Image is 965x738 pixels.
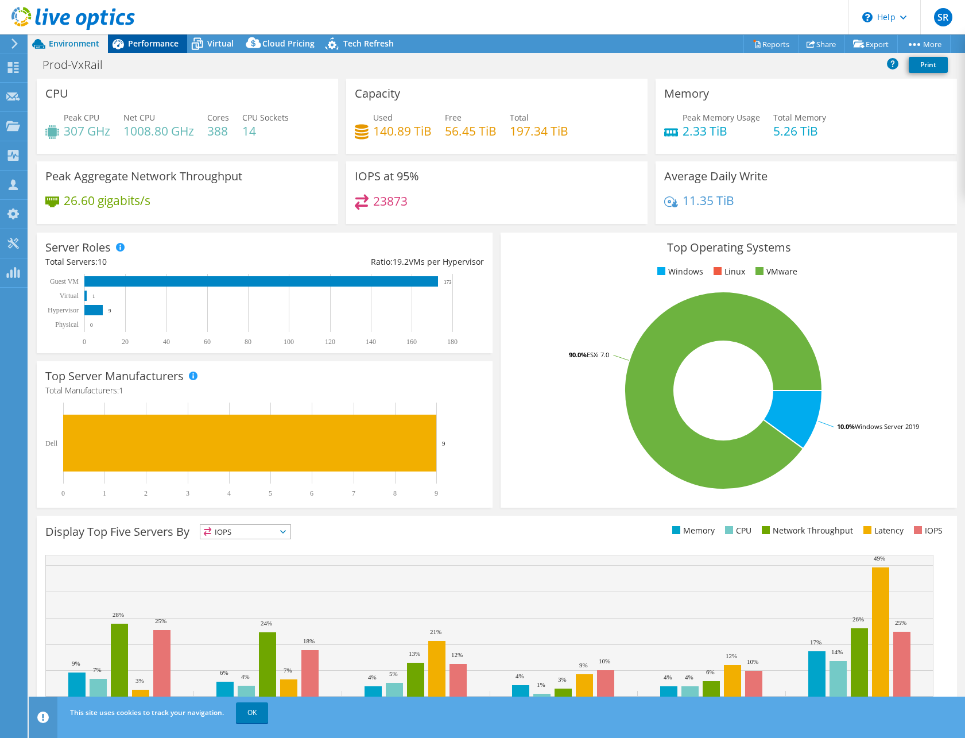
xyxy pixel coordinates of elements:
text: 20 [122,338,129,346]
tspan: 90.0% [569,350,587,359]
span: Peak CPU [64,112,99,123]
li: Memory [669,524,715,537]
span: Cloud Pricing [262,38,315,49]
h4: 1008.80 GHz [123,125,194,137]
text: 4 [227,489,231,497]
h4: 2.33 TiB [683,125,760,137]
text: 180 [447,338,458,346]
text: 0 [90,322,93,328]
text: 60 [204,338,211,346]
text: Dell [45,439,57,447]
text: 6% [706,669,715,675]
h4: 56.45 TiB [445,125,497,137]
span: Free [445,112,462,123]
a: Reports [743,35,799,53]
text: Guest VM [50,277,79,285]
text: 4% [241,673,250,680]
text: 4% [685,674,693,681]
text: 3% [135,677,144,684]
div: Total Servers: [45,256,265,268]
span: Virtual [207,38,234,49]
text: 49% [874,555,885,562]
text: 173 [444,279,452,285]
text: 3 [186,489,189,497]
text: 12% [726,652,737,659]
tspan: ESXi 7.0 [587,350,609,359]
text: Virtual [60,292,79,300]
text: 13% [409,650,420,657]
text: 28% [113,611,124,618]
div: Ratio: VMs per Hypervisor [265,256,484,268]
h4: 26.60 gigabits/s [64,194,150,207]
span: Used [373,112,393,123]
text: 7% [284,667,292,674]
span: Environment [49,38,99,49]
h3: Average Daily Write [664,170,768,183]
text: 9 [108,308,111,314]
text: Physical [55,320,79,329]
span: CPU Sockets [242,112,289,123]
h4: 197.34 TiB [510,125,568,137]
text: 4% [368,674,377,681]
text: 120 [325,338,335,346]
text: Hypervisor [48,306,79,314]
span: 19.2 [393,256,409,267]
text: 24% [261,620,272,627]
span: Total [510,112,529,123]
text: 25% [895,619,906,626]
text: 160 [406,338,417,346]
text: 25% [155,617,166,624]
a: Print [909,57,948,73]
text: 6 [310,489,313,497]
text: 5 [269,489,272,497]
span: SR [934,8,952,26]
h4: Total Manufacturers: [45,384,484,397]
text: 9 [435,489,438,497]
tspan: Windows Server 2019 [855,422,919,431]
span: Performance [128,38,179,49]
text: 4% [516,673,524,679]
a: Share [798,35,845,53]
h3: Memory [664,87,709,100]
text: 8 [393,489,397,497]
text: 26% [852,616,864,623]
text: 4% [664,674,672,681]
h3: Capacity [355,87,400,100]
h4: 140.89 TiB [373,125,432,137]
span: Peak Memory Usage [683,112,760,123]
li: Windows [654,265,703,278]
li: VMware [753,265,797,278]
text: 9% [579,662,588,669]
text: 18% [303,637,315,644]
text: 2 [144,489,148,497]
text: 3% [558,676,567,683]
h3: Server Roles [45,241,111,254]
text: 9 [442,440,445,447]
text: 40 [163,338,170,346]
text: 0 [83,338,86,346]
h4: 307 GHz [64,125,110,137]
span: Total Memory [773,112,826,123]
h1: Prod-VxRail [37,59,121,71]
span: 1 [119,385,123,396]
span: This site uses cookies to track your navigation. [70,708,224,717]
text: 0 [61,489,65,497]
h4: 5.26 TiB [773,125,826,137]
h3: Peak Aggregate Network Throughput [45,170,242,183]
a: More [897,35,951,53]
span: IOPS [200,525,290,539]
text: 100 [284,338,294,346]
text: 5% [389,670,398,677]
span: Tech Refresh [343,38,394,49]
text: 21% [430,628,441,635]
h4: 23873 [373,195,408,207]
text: 10% [747,658,758,665]
li: IOPS [911,524,943,537]
tspan: 10.0% [837,422,855,431]
h4: 11.35 TiB [683,194,734,207]
text: 1 [92,293,95,299]
li: Network Throughput [759,524,853,537]
text: 9% [72,660,80,667]
span: 10 [98,256,107,267]
text: 14% [831,648,843,655]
